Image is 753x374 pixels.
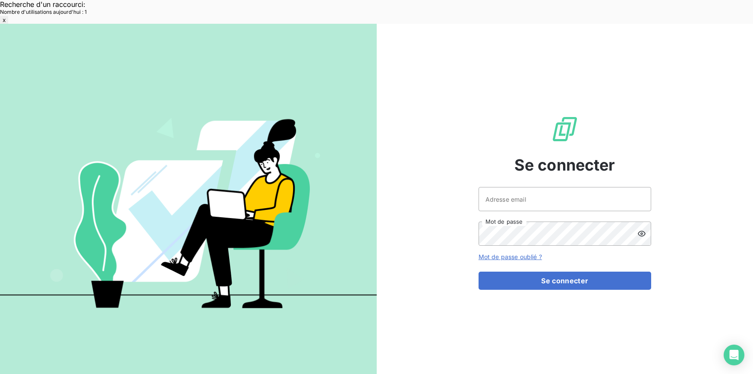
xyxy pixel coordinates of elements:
[479,187,651,211] input: placeholder
[479,253,542,260] a: Mot de passe oublié ?
[514,153,615,177] span: Se connecter
[479,272,651,290] button: Se connecter
[551,115,579,143] img: Logo LeanPay
[724,345,744,365] div: Open Intercom Messenger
